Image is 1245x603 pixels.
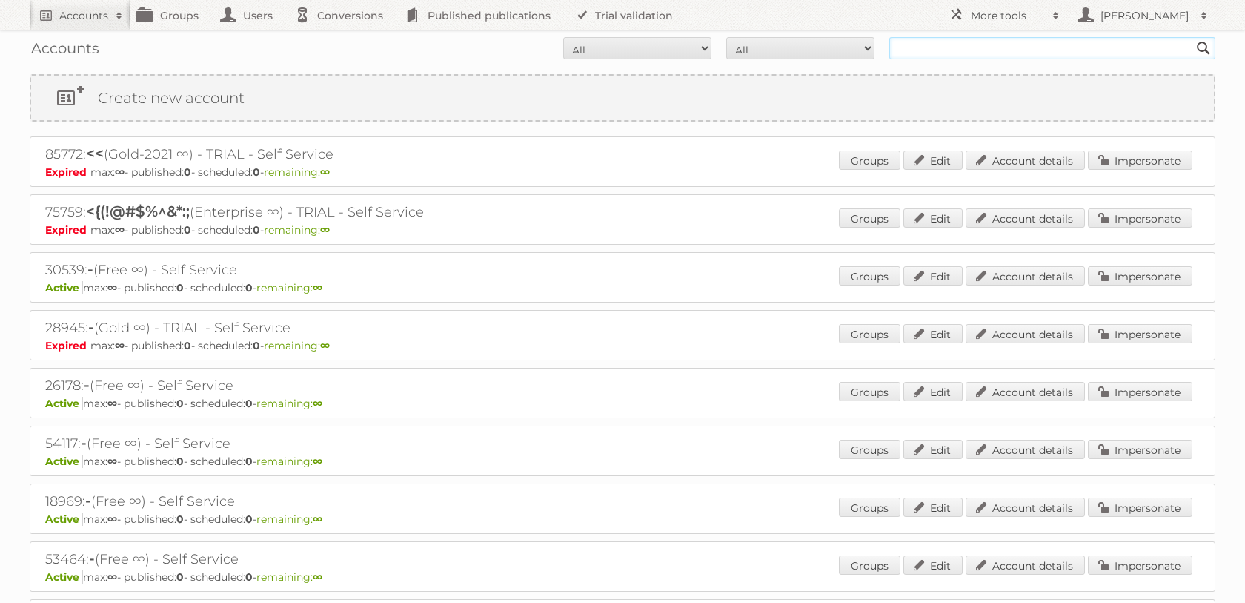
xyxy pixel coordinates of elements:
a: Account details [966,498,1085,517]
span: remaining: [256,570,322,584]
h2: 18969: (Free ∞) - Self Service [45,492,564,511]
strong: ∞ [107,455,117,468]
a: Impersonate [1088,266,1192,286]
a: Impersonate [1088,556,1192,575]
a: Groups [839,324,900,343]
strong: 0 [184,223,191,237]
p: max: - published: - scheduled: - [45,513,1200,526]
a: Account details [966,266,1085,286]
a: Account details [966,151,1085,170]
span: - [84,376,90,394]
strong: ∞ [320,339,330,352]
a: Impersonate [1088,208,1192,228]
span: Active [45,281,83,294]
strong: ∞ [313,570,322,584]
strong: ∞ [115,223,124,237]
strong: ∞ [313,397,322,410]
span: remaining: [256,281,322,294]
a: Edit [903,266,963,286]
strong: 0 [245,281,253,294]
strong: ∞ [115,339,124,352]
a: Create new account [31,76,1214,120]
span: <{(!@#$%^&*:; [86,202,190,220]
h2: 53464: (Free ∞) - Self Service [45,550,564,569]
strong: 0 [176,513,184,526]
strong: 0 [176,281,184,294]
p: max: - published: - scheduled: - [45,223,1200,237]
span: << [86,145,104,162]
a: Impersonate [1088,151,1192,170]
span: remaining: [264,339,330,352]
a: Account details [966,556,1085,575]
a: Impersonate [1088,324,1192,343]
span: Active [45,570,83,584]
span: - [89,550,95,567]
strong: 0 [245,513,253,526]
strong: 0 [184,339,191,352]
h2: 85772: (Gold-2021 ∞) - TRIAL - Self Service [45,145,564,164]
a: Edit [903,324,963,343]
strong: ∞ [107,281,117,294]
span: remaining: [264,165,330,179]
strong: 0 [245,570,253,584]
h2: [PERSON_NAME] [1097,8,1193,23]
h2: 75759: (Enterprise ∞) - TRIAL - Self Service [45,202,564,222]
a: Groups [839,440,900,459]
a: Edit [903,440,963,459]
a: Groups [839,382,900,401]
p: max: - published: - scheduled: - [45,339,1200,352]
a: Impersonate [1088,498,1192,517]
strong: 0 [176,397,184,410]
a: Edit [903,382,963,401]
span: - [87,260,93,278]
span: Expired [45,223,90,237]
a: Account details [966,382,1085,401]
a: Groups [839,151,900,170]
strong: 0 [176,455,184,468]
strong: ∞ [320,223,330,237]
strong: ∞ [107,397,117,410]
strong: 0 [253,339,260,352]
a: Account details [966,440,1085,459]
strong: ∞ [313,513,322,526]
a: Groups [839,556,900,575]
strong: 0 [176,570,184,584]
a: Impersonate [1088,440,1192,459]
span: remaining: [256,455,322,468]
strong: ∞ [313,455,322,468]
p: max: - published: - scheduled: - [45,281,1200,294]
span: - [81,434,87,452]
strong: 0 [245,397,253,410]
span: Active [45,455,83,468]
h2: 30539: (Free ∞) - Self Service [45,260,564,280]
span: Active [45,513,83,526]
a: Groups [839,498,900,517]
a: Edit [903,208,963,228]
span: remaining: [264,223,330,237]
strong: ∞ [320,165,330,179]
h2: Accounts [59,8,108,23]
strong: 0 [253,165,260,179]
p: max: - published: - scheduled: - [45,570,1200,584]
span: - [88,318,94,336]
a: Edit [903,556,963,575]
h2: More tools [971,8,1045,23]
strong: 0 [253,223,260,237]
p: max: - published: - scheduled: - [45,165,1200,179]
h2: 26178: (Free ∞) - Self Service [45,376,564,395]
a: Groups [839,266,900,286]
a: Groups [839,208,900,228]
a: Edit [903,151,963,170]
span: Active [45,397,83,410]
span: remaining: [256,397,322,410]
h2: 54117: (Free ∞) - Self Service [45,434,564,453]
strong: 0 [245,455,253,468]
a: Account details [966,324,1085,343]
span: Expired [45,339,90,352]
p: max: - published: - scheduled: - [45,397,1200,410]
strong: 0 [184,165,191,179]
h2: 28945: (Gold ∞) - TRIAL - Self Service [45,318,564,337]
a: Impersonate [1088,382,1192,401]
a: Edit [903,498,963,517]
input: Search [1192,37,1215,59]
